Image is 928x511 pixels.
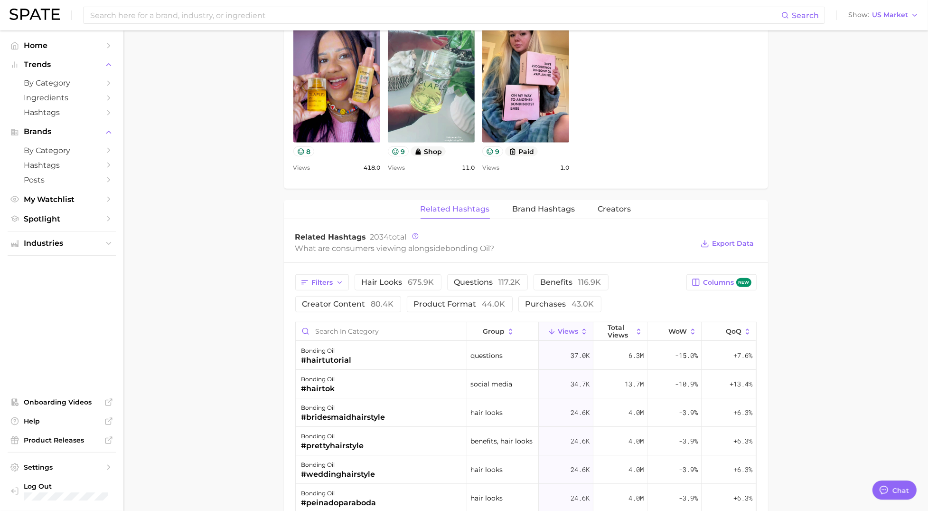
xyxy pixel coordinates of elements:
[301,402,385,414] div: bonding oil
[628,407,644,418] span: 4.0m
[8,158,116,173] a: Hashtags
[628,464,644,475] span: 4.0m
[541,279,601,286] span: benefits
[8,58,116,72] button: Trends
[470,464,503,475] span: hair looks
[558,328,578,335] span: Views
[736,278,751,287] span: new
[24,239,100,248] span: Industries
[362,279,434,286] span: hair looks
[872,12,908,18] span: US Market
[301,412,385,423] div: #bridesmaidhairstyle
[296,398,756,427] button: bonding oil#bridesmaidhairstylehair looks24.6k4.0m-3.9%+6.3%
[572,299,594,309] span: 43.0k
[625,378,644,390] span: 13.7m
[8,395,116,409] a: Onboarding Videos
[301,497,376,509] div: #peinadoparaboda
[499,278,521,287] span: 117.2k
[733,464,752,475] span: +6.3%
[296,455,756,484] button: bonding oil#weddinghairstylehair looks24.6k4.0m-3.9%+6.3%
[8,76,116,90] a: by Category
[571,464,590,475] span: 24.6k
[733,407,752,418] span: +6.3%
[24,60,100,69] span: Trends
[296,322,467,340] input: Search in category
[24,146,100,155] span: by Category
[24,463,100,472] span: Settings
[454,279,521,286] span: questions
[846,9,921,21] button: ShowUS Market
[24,417,100,425] span: Help
[9,9,60,20] img: SPATE
[8,105,116,120] a: Hashtags
[726,328,741,335] span: QoQ
[24,214,100,223] span: Spotlight
[371,299,394,309] span: 80.4k
[446,244,490,253] span: bonding oil
[8,90,116,105] a: Ingredients
[8,125,116,139] button: Brands
[571,435,590,447] span: 24.6k
[370,232,389,241] span: 2034
[608,324,633,339] span: Total Views
[301,459,375,471] div: bonding oil
[24,127,100,136] span: Brands
[470,350,503,361] span: questions
[24,108,100,117] span: Hashtags
[470,378,512,390] span: social media
[312,279,333,287] span: Filters
[414,300,506,308] span: product format
[539,322,593,341] button: Views
[482,162,499,174] span: Views
[675,350,698,361] span: -15.0%
[647,322,702,341] button: WoW
[679,435,698,447] span: -3.9%
[301,440,364,452] div: #prettyhairstyle
[462,162,475,174] span: 11.0
[295,274,349,290] button: Filters
[8,414,116,428] a: Help
[571,407,590,418] span: 24.6k
[8,236,116,251] button: Industries
[483,328,505,335] span: group
[411,146,446,156] button: shop
[24,78,100,87] span: by Category
[408,278,434,287] span: 675.9k
[571,350,590,361] span: 37.0k
[730,378,752,390] span: +13.4%
[24,195,100,204] span: My Watchlist
[24,482,108,491] span: Log Out
[296,427,756,455] button: bonding oil#prettyhairstylebenefits, hair looks24.6k4.0m-3.9%+6.3%
[302,300,394,308] span: creator content
[8,433,116,447] a: Product Releases
[24,161,100,170] span: Hashtags
[679,492,698,504] span: -3.9%
[525,300,594,308] span: purchases
[293,146,315,156] button: 8
[679,407,698,418] span: -3.9%
[467,322,539,341] button: group
[571,492,590,504] span: 24.6k
[733,492,752,504] span: +6.3%
[8,143,116,158] a: by Category
[24,93,100,102] span: Ingredients
[388,146,409,156] button: 9
[24,436,100,444] span: Product Releases
[296,341,756,370] button: bonding oil#hairtutorialquestions37.0k6.3m-15.0%+7.6%
[668,328,687,335] span: WoW
[505,146,538,156] button: paid
[364,162,380,174] span: 418.0
[470,407,503,418] span: hair looks
[712,240,754,248] span: Export Data
[24,175,100,184] span: Posts
[470,435,533,447] span: benefits, hair looks
[679,464,698,475] span: -3.9%
[571,378,590,390] span: 34.7k
[8,192,116,207] a: My Watchlist
[301,374,335,385] div: bonding oil
[301,383,335,395] div: #hairtok
[8,460,116,474] a: Settings
[733,350,752,361] span: +7.6%
[24,41,100,50] span: Home
[703,278,751,287] span: Columns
